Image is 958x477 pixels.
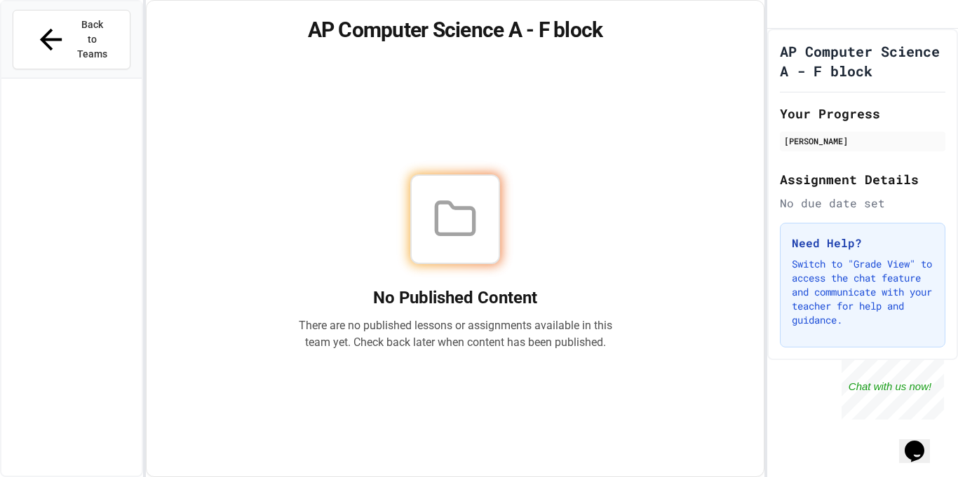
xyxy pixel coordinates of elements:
button: Back to Teams [13,10,130,69]
h2: No Published Content [298,286,612,309]
div: No due date set [780,195,945,212]
h3: Need Help? [792,235,933,251]
p: Switch to "Grade View" to access the chat feature and communicate with your teacher for help and ... [792,257,933,327]
h2: Assignment Details [780,170,945,189]
iframe: chat widget [842,360,944,420]
div: [PERSON_NAME] [784,134,941,147]
h1: AP Computer Science A - F block [163,18,748,43]
h2: Your Progress [780,104,945,123]
span: Back to Teams [76,18,109,62]
h1: AP Computer Science A - F block [780,41,945,81]
p: There are no published lessons or assignments available in this team yet. Check back later when c... [298,317,612,351]
iframe: chat widget [899,421,944,463]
